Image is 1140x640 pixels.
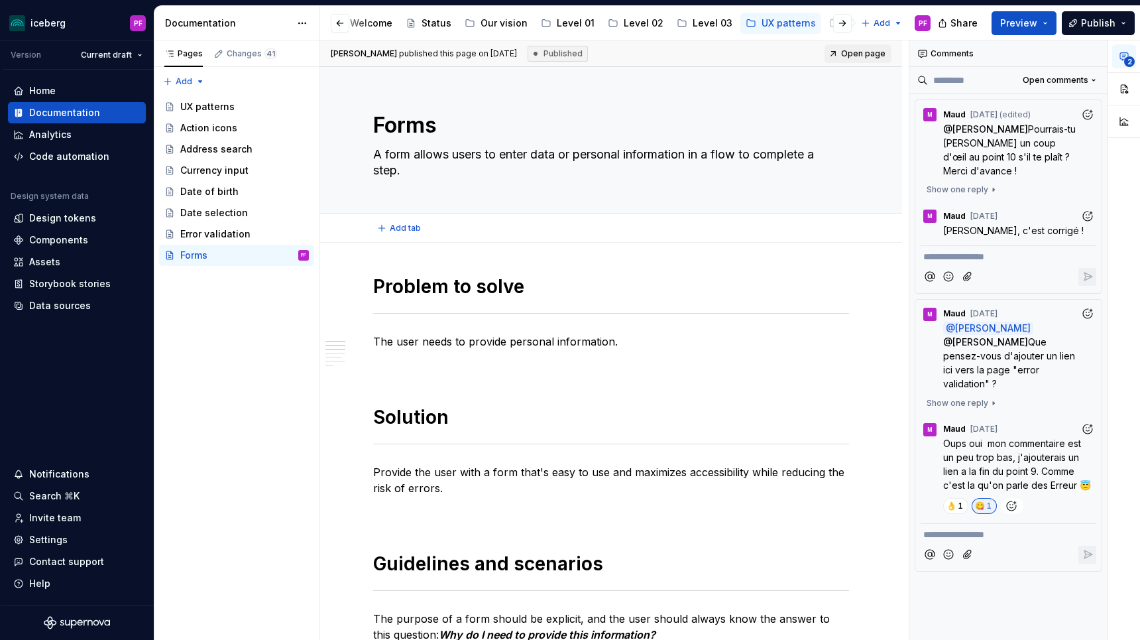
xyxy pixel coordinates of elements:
div: Data sources [29,299,91,312]
a: Home [8,80,146,101]
div: Search ⌘K [29,489,80,503]
span: @ [943,336,1028,348]
button: Show one reply [921,394,1002,413]
a: Address search [159,139,314,160]
div: Invite team [29,511,81,525]
div: Comments [909,40,1108,67]
a: Open page [825,44,891,63]
div: Page tree [159,96,314,266]
div: UX patterns [762,17,816,30]
span: Add [176,76,192,87]
button: Add reaction [1078,105,1096,123]
div: Documentation [29,106,100,119]
a: Action icons [159,117,314,139]
span: @ [943,322,1033,335]
a: Error validation [159,224,314,245]
span: Preview [1000,17,1037,30]
a: Assets [8,251,146,273]
div: Level 01 [557,17,595,30]
span: Maud [943,211,966,222]
button: Publish [1062,11,1135,35]
div: Status [422,17,451,30]
div: Our vision [481,17,528,30]
div: Analytics [29,128,72,141]
span: Add [874,18,890,29]
div: Design system data [11,191,89,202]
span: published this page on [DATE] [331,48,517,59]
div: Date of birth [180,185,239,198]
img: 418c6d47-6da6-4103-8b13-b5999f8989a1.png [9,15,25,31]
div: Currency input [180,164,249,177]
a: Invite team [8,507,146,529]
button: Attach files [959,268,977,286]
button: Attach files [959,546,977,564]
p: Provide the user with a form that's easy to use and maximizes accessibility while reducing the ri... [373,464,849,496]
div: UX patterns [180,100,235,113]
div: Action icons [180,121,237,135]
span: [PERSON_NAME] [952,123,1028,135]
div: Storybook stories [29,277,111,290]
div: Changes [227,48,277,59]
div: Composer editor [921,245,1096,264]
span: 2 [1124,56,1135,67]
div: Date selection [180,206,248,220]
a: Settings [8,529,146,550]
span: [PERSON_NAME] [955,322,1031,334]
div: Settings [29,533,68,546]
span: [PERSON_NAME], c'est corrigé ! [943,225,1084,236]
div: Assets [29,255,60,269]
span: Open comments [1023,75,1088,86]
div: Components [29,233,88,247]
button: Add tab [373,219,427,237]
div: M [927,211,933,222]
div: PF [301,249,306,262]
span: Maud [943,424,966,434]
span: 41 [264,48,277,59]
div: Home [29,84,56,97]
button: Add reaction [1078,305,1096,323]
button: Search ⌘K [8,485,146,507]
button: Add reaction [1001,498,1023,514]
button: Add reaction [1078,207,1096,225]
button: Help [8,573,146,594]
button: Reply [1078,546,1096,564]
button: Open comments [1017,71,1102,90]
button: Add emoji [940,268,958,286]
a: Currency input [159,160,314,181]
div: Level 02 [624,17,663,30]
a: Code automation [8,146,146,167]
span: 😋 [976,501,984,511]
div: Help [29,577,50,590]
a: Date of birth [159,181,314,202]
button: Mention someone [921,268,939,286]
textarea: Forms [370,109,846,141]
div: Version [11,50,41,60]
div: Pages [164,48,203,59]
button: Add emoji [940,546,958,564]
svg: Supernova Logo [44,616,110,629]
a: Analytics [8,124,146,145]
span: Maud [943,308,966,319]
div: Code automation [29,150,109,163]
div: Notifications [29,468,89,481]
span: Open page [841,48,885,59]
span: Add tab [390,223,421,233]
a: UX patterns [740,13,821,34]
span: @ [943,123,1028,135]
div: M [927,424,933,435]
div: Error validation [180,227,251,241]
a: Level 03 [671,13,738,34]
div: Address search [180,143,253,156]
a: Storybook stories [8,273,146,294]
a: Level 02 [602,13,669,34]
div: iceberg [30,17,66,30]
a: FormsPF [159,245,314,266]
div: M [927,309,933,320]
button: Reply [1078,268,1096,286]
div: Page tree [215,10,742,36]
a: Documentation [8,102,146,123]
span: Share [950,17,978,30]
span: Oups oui mon commentaire est un peu trop bas, j'ajouterais un lien a la fin du point 9. Comme c'e... [943,438,1091,491]
h1: Guidelines and scenarios [373,552,849,576]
